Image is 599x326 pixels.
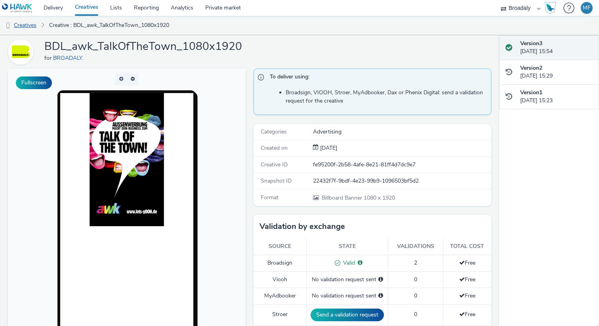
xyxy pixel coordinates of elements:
[414,259,417,267] span: 2
[319,144,337,152] span: [DATE]
[53,54,86,62] a: BROADALY.
[321,194,395,202] span: 1080 x 1920
[414,311,417,318] span: 0
[322,194,364,202] span: Billboard Banner
[313,161,490,169] div: fe95200f-2b58-4afe-8e21-81ff4d7dc9e7
[313,128,490,136] div: Advertising
[311,276,384,284] div: No validation request sent
[254,304,307,325] td: Stroer
[459,276,475,283] span: Free
[311,309,384,321] button: Send a validation request
[270,73,483,83] span: To deliver using:
[388,238,443,255] th: Validations
[313,177,490,185] div: 22432f7f-9bdf-4e23-99b9-1096503bf5d2
[459,311,475,318] span: Free
[254,271,307,288] td: Viooh
[520,64,542,72] strong: Version 2
[44,39,242,54] h1: BDL_awk_TalkOfTheTown_1080x1920
[520,40,593,56] div: [DATE] 15:54
[311,292,384,300] div: No validation request sent
[286,89,487,105] li: Broadsign, VIOOH, Stroer, MyAdbooker, Dax or Phenix Digital: send a validation request for the cr...
[459,259,475,267] span: Free
[261,128,287,135] span: Categories
[544,2,556,14] img: Hawk Academy
[9,40,32,63] img: BROADALY.
[259,221,345,233] h3: Validation by exchange
[261,194,279,201] span: Format
[254,238,307,255] th: Source
[319,144,337,152] div: Creation 12 August 2025, 15:23
[45,16,173,35] a: Creative : BDL_awk_TalkOfTheTown_1080x1920
[520,89,593,105] div: [DATE] 15:23
[261,177,292,185] span: Snapshot ID
[378,276,383,284] div: Please select a deal below and click on Send to send a validation request to Viooh.
[261,161,288,168] span: Creative ID
[459,292,475,299] span: Free
[4,22,12,30] img: dooh
[16,76,52,89] button: Fullscreen
[544,2,559,14] a: Hawk Academy
[254,288,307,304] td: MyAdbooker
[254,255,307,271] td: Broadsign
[378,292,383,300] div: Please select a deal below and click on Send to send a validation request to MyAdbooker.
[8,48,36,55] a: BROADALY.
[583,2,591,14] div: MF
[307,238,388,255] th: State
[340,259,355,267] span: Valid
[520,89,542,96] strong: Version 1
[520,64,593,80] div: [DATE] 15:29
[44,54,53,62] span: for
[414,276,417,283] span: 0
[414,292,417,299] span: 0
[520,40,542,47] strong: Version 3
[82,25,156,158] img: Advertisement preview
[261,144,288,152] span: Created on
[2,3,32,13] img: undefined Logo
[443,238,491,255] th: Total cost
